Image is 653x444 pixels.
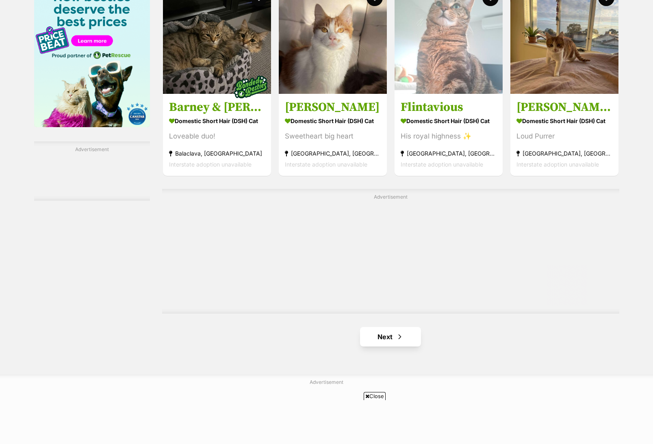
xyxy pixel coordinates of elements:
[401,131,497,142] div: His royal highness ✨
[179,403,475,440] iframe: Advertisement
[169,115,265,127] strong: Domestic Short Hair (DSH) Cat
[360,327,421,347] a: Next page
[285,131,381,142] div: Sweetheart big heart
[163,93,271,176] a: Barney & [PERSON_NAME] Domestic Short Hair (DSH) Cat Loveable duo! Balaclava, [GEOGRAPHIC_DATA] I...
[285,100,381,115] h3: [PERSON_NAME]
[169,131,265,142] div: Loveable duo!
[516,161,599,168] span: Interstate adoption unavailable
[516,115,612,127] strong: Domestic Short Hair (DSH) Cat
[279,93,387,176] a: [PERSON_NAME] Domestic Short Hair (DSH) Cat Sweetheart big heart [GEOGRAPHIC_DATA], [GEOGRAPHIC_D...
[193,204,588,305] iframe: Advertisement
[285,115,381,127] strong: Domestic Short Hair (DSH) Cat
[162,189,619,314] div: Advertisement
[516,148,612,159] strong: [GEOGRAPHIC_DATA], [GEOGRAPHIC_DATA]
[510,93,618,176] a: [PERSON_NAME] (Egg 🥚) Domestic Short Hair (DSH) Cat Loud Purrer [GEOGRAPHIC_DATA], [GEOGRAPHIC_DA...
[230,67,271,107] img: bonded besties
[401,161,483,168] span: Interstate adoption unavailable
[169,161,252,168] span: Interstate adoption unavailable
[34,141,150,201] div: Advertisement
[401,100,497,115] h3: Flintavious
[169,148,265,159] strong: Balaclava, [GEOGRAPHIC_DATA]
[401,115,497,127] strong: Domestic Short Hair (DSH) Cat
[169,100,265,115] h3: Barney & [PERSON_NAME]
[162,327,619,347] nav: Pagination
[395,93,503,176] a: Flintavious Domestic Short Hair (DSH) Cat His royal highness ✨ [GEOGRAPHIC_DATA], [GEOGRAPHIC_DAT...
[364,392,386,400] span: Close
[516,131,612,142] div: Loud Purrer
[401,148,497,159] strong: [GEOGRAPHIC_DATA], [GEOGRAPHIC_DATA]
[285,148,381,159] strong: [GEOGRAPHIC_DATA], [GEOGRAPHIC_DATA]
[285,161,367,168] span: Interstate adoption unavailable
[516,100,612,115] h3: [PERSON_NAME] (Egg 🥚)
